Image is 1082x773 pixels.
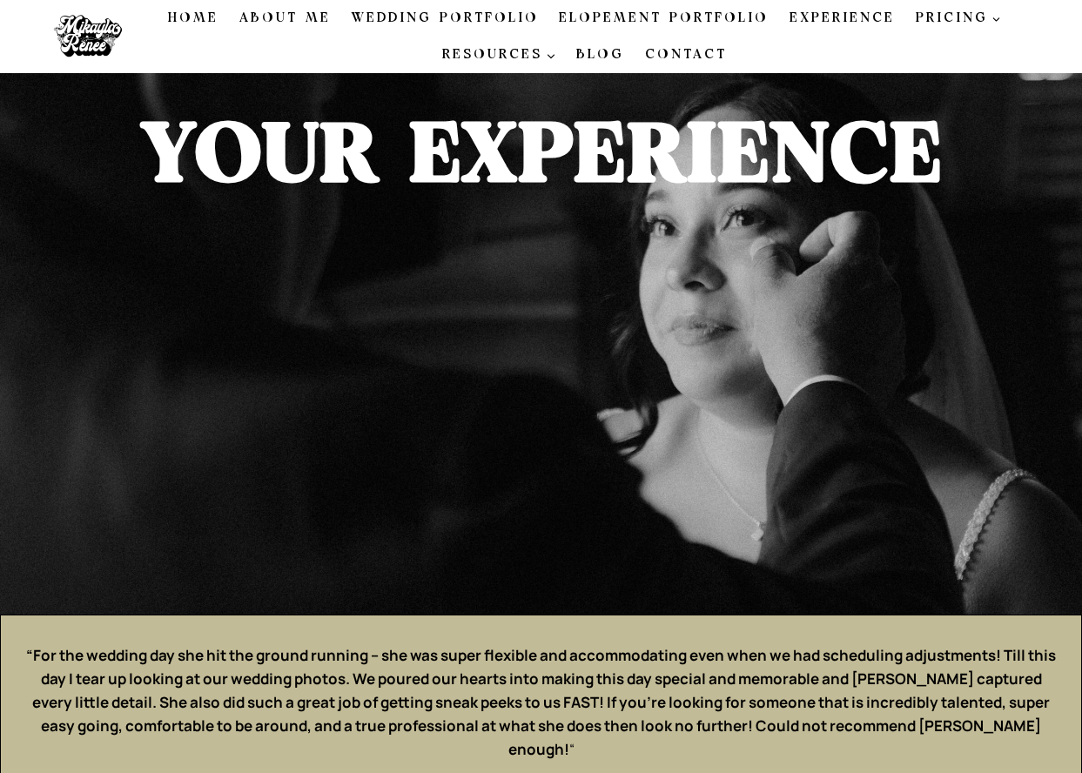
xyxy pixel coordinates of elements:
[44,6,131,67] img: Mikayla Renee Photo
[141,114,942,198] strong: YOUR EXPERIENCE
[566,37,635,73] a: Blog
[635,37,737,73] a: Contact
[26,645,1056,760] strong: “For the wedding day she hit the ground running – she was super flexible and accommodating even w...
[432,37,566,73] a: RESOURCES
[916,8,1001,29] span: PRICING
[22,643,1060,762] p: “
[442,44,555,65] span: RESOURCES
